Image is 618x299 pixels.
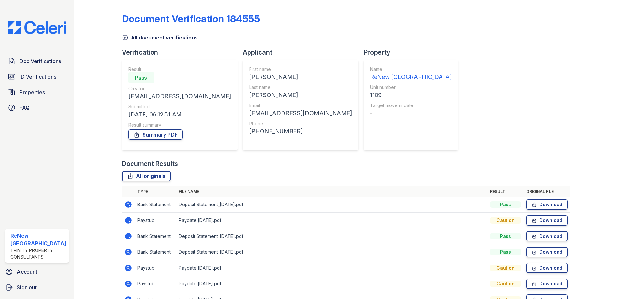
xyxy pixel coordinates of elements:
div: Property [364,48,463,57]
a: Sign out [3,281,71,294]
th: Original file [524,186,570,197]
div: First name [249,66,352,72]
div: [PHONE_NUMBER] [249,127,352,136]
a: Doc Verifications [5,55,69,68]
div: Pass [490,201,521,208]
td: Bank Statement [135,244,176,260]
a: Account [3,265,71,278]
div: Last name [249,84,352,91]
th: Result [487,186,524,197]
a: Download [526,263,568,273]
a: Download [526,215,568,226]
div: Pass [128,72,154,83]
div: Caution [490,265,521,271]
div: Result [128,66,231,72]
td: Paystub [135,213,176,228]
div: Submitted [128,104,231,110]
div: 1109 [370,91,452,100]
span: Sign out [17,283,37,291]
a: FAQ [5,101,69,114]
div: Email [249,102,352,109]
div: [PERSON_NAME] [249,72,352,82]
div: Result summary [128,122,231,128]
div: Unit number [370,84,452,91]
div: - [370,109,452,118]
div: Pass [490,249,521,255]
div: [PERSON_NAME] [249,91,352,100]
td: Bank Statement [135,228,176,244]
a: Properties [5,86,69,99]
div: [DATE] 06:12:51 AM [128,110,231,119]
td: Paydate [DATE].pdf [176,276,488,292]
div: [EMAIL_ADDRESS][DOMAIN_NAME] [249,109,352,118]
a: Download [526,247,568,257]
a: All originals [122,171,171,181]
div: Creator [128,85,231,92]
td: Paystub [135,260,176,276]
div: Document Results [122,159,178,168]
td: Deposit Statement_[DATE].pdf [176,197,488,213]
div: [EMAIL_ADDRESS][DOMAIN_NAME] [128,92,231,101]
span: ID Verifications [19,73,56,81]
div: Verification [122,48,243,57]
td: Paydate [DATE].pdf [176,213,488,228]
a: ID Verifications [5,70,69,83]
div: ReNew [GEOGRAPHIC_DATA] [10,232,66,247]
span: Account [17,268,37,276]
span: FAQ [19,104,30,112]
div: Pass [490,233,521,239]
td: Deposit Statement_[DATE].pdf [176,228,488,244]
td: Deposit Statement_[DATE].pdf [176,244,488,260]
td: Paystub [135,276,176,292]
div: Trinity Property Consultants [10,247,66,260]
a: Download [526,279,568,289]
a: Name ReNew [GEOGRAPHIC_DATA] [370,66,452,82]
div: Phone [249,120,352,127]
div: Caution [490,217,521,224]
div: Document Verification 184555 [122,13,260,25]
a: Download [526,199,568,210]
td: Bank Statement [135,197,176,213]
th: Type [135,186,176,197]
div: Applicant [243,48,364,57]
img: CE_Logo_Blue-a8612792a0a2168367f1c8372b55b34899dd931a85d93a1a3d3e32e68fde9ad4.png [3,21,71,34]
span: Properties [19,88,45,96]
a: Summary PDF [128,129,183,140]
div: ReNew [GEOGRAPHIC_DATA] [370,72,452,82]
div: Name [370,66,452,72]
a: All document verifications [122,34,198,41]
td: Paydate [DATE].pdf [176,260,488,276]
div: Target move in date [370,102,452,109]
span: Doc Verifications [19,57,61,65]
th: File name [176,186,488,197]
div: Caution [490,281,521,287]
a: Download [526,231,568,241]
